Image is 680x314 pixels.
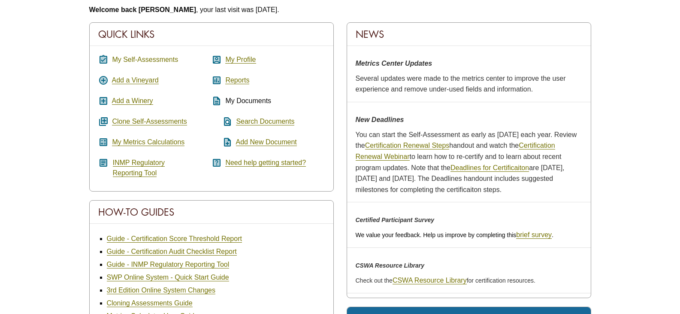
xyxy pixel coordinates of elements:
[225,76,249,84] a: Reports
[356,277,535,284] span: Check out the for certification resources.
[212,116,233,127] i: find_in_page
[112,138,184,146] a: My Metrics Calculations
[107,274,229,281] a: SWP Online System - Quick Start Guide
[98,55,109,65] i: assignment_turned_in
[516,231,552,239] a: brief survey
[212,75,222,85] i: assessment
[450,164,529,172] a: Deadlines for Certificaiton
[112,76,159,84] a: Add a Vineyard
[236,138,297,146] a: Add New Document
[98,158,109,168] i: article
[89,4,591,15] p: , your last visit was [DATE].
[225,159,306,167] a: Need help getting started?
[225,56,256,64] a: My Profile
[90,23,333,46] div: Quick Links
[356,232,553,238] span: We value your feedback. Help us improve by completing this .
[347,23,591,46] div: News
[98,75,109,85] i: add_circle
[98,96,109,106] i: add_box
[356,129,582,195] p: You can start the Self-Assessment as early as [DATE] each year. Review the handout and watch the ...
[98,137,109,147] i: calculate
[107,287,215,294] a: 3rd Edition Online System Changes
[236,118,294,125] a: Search Documents
[356,142,555,161] a: Certification Renewal Webinar
[356,262,425,269] em: CSWA Resource Library
[107,248,237,256] a: Guide - Certification Audit Checklist Report
[89,6,196,13] b: Welcome back [PERSON_NAME]
[112,97,153,105] a: Add a Winery
[356,216,435,223] em: Certified Participant Survey
[212,96,222,106] i: description
[113,159,165,177] a: INMP RegulatoryReporting Tool
[365,142,450,149] a: Certification Renewal Steps
[356,60,432,67] strong: Metrics Center Updates
[225,97,271,104] span: My Documents
[356,116,404,123] strong: New Deadlines
[107,235,242,243] a: Guide - Certification Score Threshold Report
[112,118,187,125] a: Clone Self-Assessments
[107,261,230,268] a: Guide - INMP Regulatory Reporting Tool
[98,116,109,127] i: queue
[112,56,178,64] a: My Self-Assessments
[356,75,566,93] span: Several updates were made to the metrics center to improve the user experience and remove under-u...
[212,55,222,65] i: account_box
[212,137,233,147] i: note_add
[393,277,467,284] a: CSWA Resource Library
[107,299,193,307] a: Cloning Assessments Guide
[212,158,222,168] i: help_center
[90,201,333,224] div: How-To Guides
